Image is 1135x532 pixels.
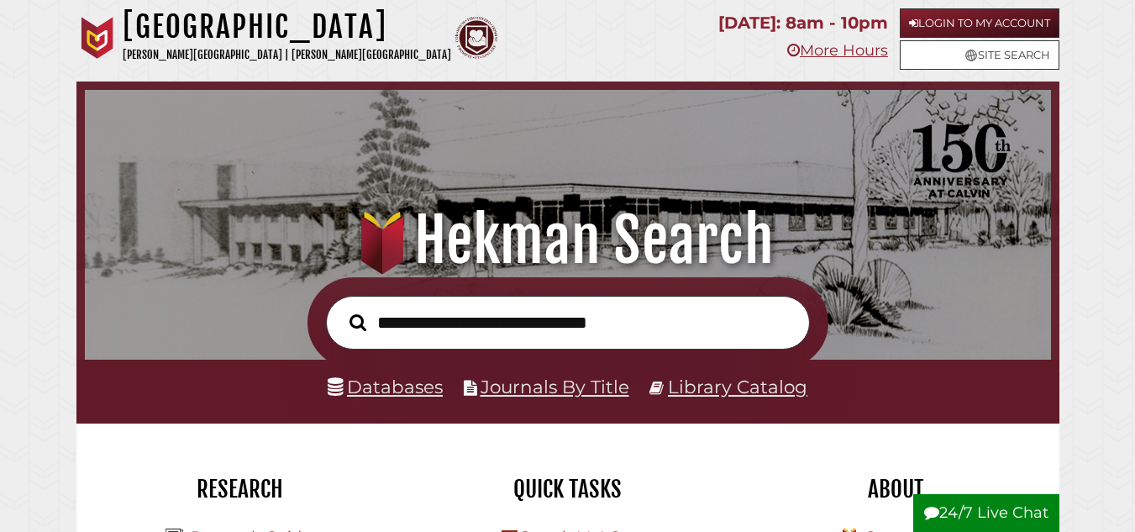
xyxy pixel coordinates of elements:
[787,41,888,60] a: More Hours
[76,17,118,59] img: Calvin University
[668,376,807,398] a: Library Catalog
[900,8,1059,38] a: Login to My Account
[718,8,888,38] p: [DATE]: 8am - 10pm
[481,376,629,398] a: Journals By Title
[123,45,451,65] p: [PERSON_NAME][GEOGRAPHIC_DATA] | [PERSON_NAME][GEOGRAPHIC_DATA]
[102,203,1034,277] h1: Hekman Search
[744,475,1047,503] h2: About
[123,8,451,45] h1: [GEOGRAPHIC_DATA]
[900,40,1059,70] a: Site Search
[89,475,391,503] h2: Research
[349,313,366,332] i: Search
[455,17,497,59] img: Calvin Theological Seminary
[341,309,375,335] button: Search
[328,376,443,398] a: Databases
[417,475,719,503] h2: Quick Tasks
